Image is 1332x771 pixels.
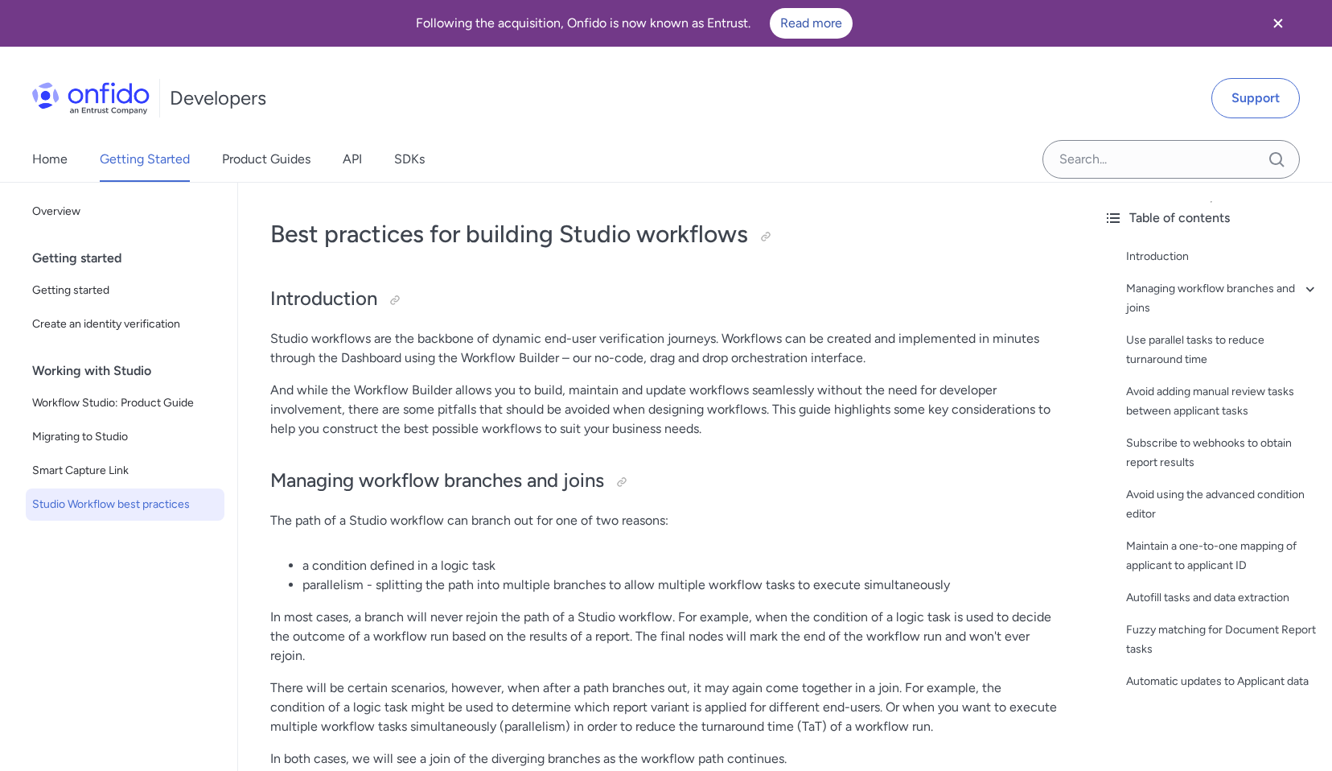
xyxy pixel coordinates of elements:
span: Overview [32,202,218,221]
p: The path of a Studio workflow can branch out for one of two reasons: [270,511,1059,530]
span: Getting started [32,281,218,300]
span: Studio Workflow best practices [32,495,218,514]
a: Home [32,137,68,182]
p: And while the Workflow Builder allows you to build, maintain and update workflows seamlessly with... [270,381,1059,439]
a: API [343,137,362,182]
span: Create an identity verification [32,315,218,334]
div: Table of contents [1104,208,1319,228]
a: Managing workflow branches and joins [1126,279,1319,318]
span: Smart Capture Link [32,461,218,480]
a: Subscribe to webhooks to obtain report results [1126,434,1319,472]
a: Product Guides [222,137,310,182]
span: Migrating to Studio [32,427,218,447]
a: Migrating to Studio [26,421,224,453]
h1: Developers [170,85,266,111]
p: In most cases, a branch will never rejoin the path of a Studio workflow. For example, when the co... [270,608,1059,666]
svg: Close banner [1268,14,1288,33]
a: Fuzzy matching for Document Report tasks [1126,621,1319,659]
a: Introduction [1126,247,1319,266]
div: Working with Studio [32,355,231,387]
a: Getting Started [100,137,190,182]
p: There will be certain scenarios, however, when after a path branches out, it may again come toget... [270,678,1059,736]
li: parallelism - splitting the path into multiple branches to allow multiple workflow tasks to execu... [302,575,1059,595]
a: Avoid adding manual review tasks between applicant tasks [1126,382,1319,421]
div: Getting started [32,242,231,274]
a: Workflow Studio: Product Guide [26,387,224,419]
a: Automatic updates to Applicant data [1126,672,1319,691]
a: Studio Workflow best practices [26,489,224,521]
img: Onfido Logo [32,82,150,114]
a: Use parallel tasks to reduce turnaround time [1126,331,1319,369]
a: Getting started [26,274,224,307]
a: Smart Capture Link [26,455,224,487]
p: Studio workflows are the backbone of dynamic end-user verification journeys. Workflows can be cre... [270,329,1059,368]
a: Avoid using the advanced condition editor [1126,485,1319,524]
h2: Managing workflow branches and joins [270,468,1059,495]
h1: Best practices for building Studio workflows [270,218,1059,250]
div: Following the acquisition, Onfido is now known as Entrust. [19,8,1248,39]
li: a condition defined in a logic task [302,556,1059,575]
a: SDKs [394,137,425,182]
a: Maintain a one-to-one mapping of applicant to applicant ID [1126,537,1319,575]
a: Create an identity verification [26,308,224,340]
input: Onfido search input field [1042,140,1300,179]
h2: Introduction [270,286,1059,313]
button: Close banner [1248,3,1308,43]
p: In both cases, we will see a join of the diverging branches as the workflow path continues. [270,749,1059,769]
a: Overview [26,196,224,228]
a: Support [1211,78,1300,118]
a: Read more [770,8,853,39]
a: Autofill tasks and data extraction [1126,588,1319,608]
span: Workflow Studio: Product Guide [32,394,218,413]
